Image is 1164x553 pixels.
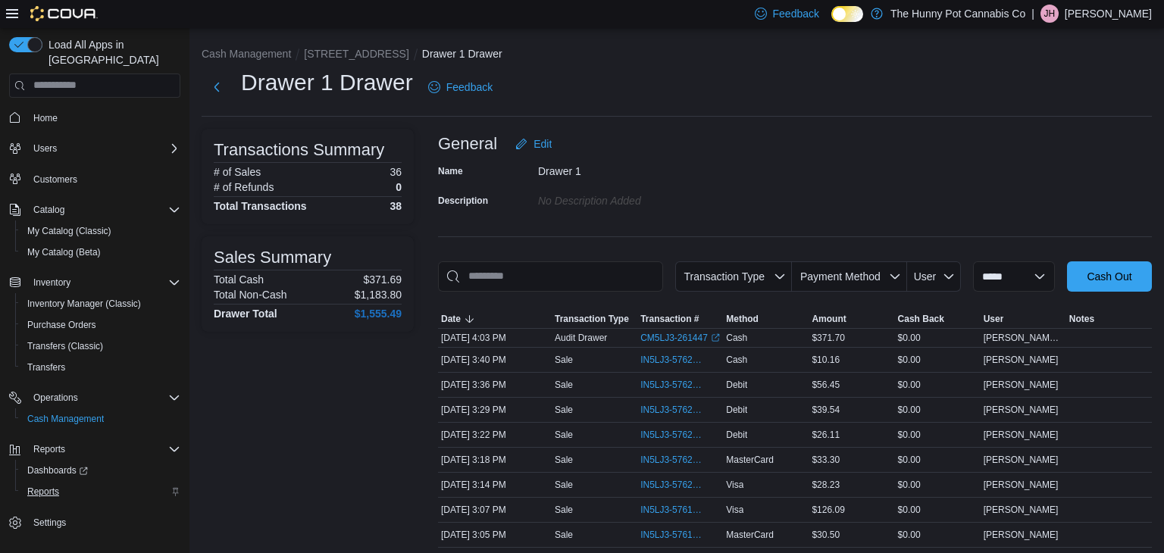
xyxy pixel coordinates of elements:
span: Cash Management [27,413,104,425]
span: Debit [726,404,747,416]
button: Settings [3,511,186,533]
button: Cash Management [15,408,186,430]
button: Transaction # [637,310,723,328]
p: Sale [555,479,573,491]
label: Description [438,195,488,207]
span: [PERSON_NAME] [984,354,1059,366]
span: User [984,313,1004,325]
div: $0.00 [895,329,981,347]
p: 36 [390,166,402,178]
button: My Catalog (Beta) [15,242,186,263]
span: Cash [726,354,747,366]
span: JH [1044,5,1056,23]
span: Operations [33,392,78,404]
span: Visa [726,504,743,516]
div: $0.00 [895,401,981,419]
label: Name [438,165,463,177]
p: 0 [396,181,402,193]
span: $30.50 [812,529,840,541]
span: Dark Mode [831,22,832,23]
button: Inventory [3,272,186,293]
a: My Catalog (Beta) [21,243,107,261]
span: Operations [27,389,180,407]
a: Transfers [21,358,71,376]
button: Cash Back [895,310,981,328]
span: Transfers (Classic) [27,340,103,352]
button: Reports [27,440,71,458]
span: $28.23 [812,479,840,491]
h4: Drawer Total [214,308,277,320]
a: Reports [21,483,65,501]
div: [DATE] 3:22 PM [438,426,552,444]
a: Dashboards [21,461,94,480]
input: This is a search bar. As you type, the results lower in the page will automatically filter. [438,261,663,292]
span: $10.16 [812,354,840,366]
h6: Total Non-Cash [214,289,287,301]
h3: Transactions Summary [214,141,384,159]
a: Purchase Orders [21,316,102,334]
span: IN5LJ3-5762033 [640,479,705,491]
span: Catalog [27,201,180,219]
button: Date [438,310,552,328]
span: Inventory [27,273,180,292]
button: Inventory [27,273,77,292]
span: Inventory Manager (Classic) [21,295,180,313]
p: | [1031,5,1034,23]
input: Dark Mode [831,6,863,22]
span: Purchase Orders [21,316,180,334]
span: Transaction # [640,313,699,325]
p: The Hunny Pot Cannabis Co [890,5,1025,23]
span: [PERSON_NAME] [984,454,1059,466]
img: Cova [30,6,98,21]
button: Home [3,107,186,129]
button: Transaction Type [675,261,792,292]
button: Method [723,310,809,328]
button: Operations [27,389,84,407]
div: $0.00 [895,426,981,444]
button: Purchase Orders [15,314,186,336]
div: $0.00 [895,526,981,544]
span: Reports [27,440,180,458]
button: User [981,310,1066,328]
button: Drawer 1 Drawer [422,48,502,60]
span: Feedback [773,6,819,21]
button: Reports [3,439,186,460]
div: $0.00 [895,501,981,519]
span: Transfers (Classic) [21,337,180,355]
span: My Catalog (Classic) [27,225,111,237]
div: Drawer 1 [538,159,741,177]
h1: Drawer 1 Drawer [241,67,413,98]
p: Sale [555,404,573,416]
span: Payment Method [800,270,881,283]
a: Transfers (Classic) [21,337,109,355]
span: $126.09 [812,504,844,516]
span: IN5LJ3-5762217 [640,379,705,391]
button: Payment Method [792,261,907,292]
span: Method [726,313,759,325]
a: Feedback [422,72,499,102]
h6: # of Sales [214,166,261,178]
p: Audit Drawer [555,332,607,344]
span: Edit [533,136,552,152]
span: $56.45 [812,379,840,391]
a: Inventory Manager (Classic) [21,295,147,313]
span: IN5LJ3-5761986 [640,504,705,516]
button: Catalog [27,201,70,219]
div: [DATE] 3:40 PM [438,351,552,369]
a: Home [27,109,64,127]
span: My Catalog (Classic) [21,222,180,240]
span: IN5LJ3-5762102 [640,429,705,441]
span: Customers [27,170,180,189]
span: My Catalog (Beta) [21,243,180,261]
div: [DATE] 3:07 PM [438,501,552,519]
span: IN5LJ3-5761975 [640,529,705,541]
p: $371.69 [363,273,402,286]
span: Users [27,139,180,158]
span: Transaction Type [684,270,765,283]
span: Inventory [33,276,70,289]
span: [PERSON_NAME] [984,379,1059,391]
p: Sale [555,529,573,541]
h6: # of Refunds [214,181,274,193]
h3: Sales Summary [214,248,331,267]
span: Feedback [446,80,493,95]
